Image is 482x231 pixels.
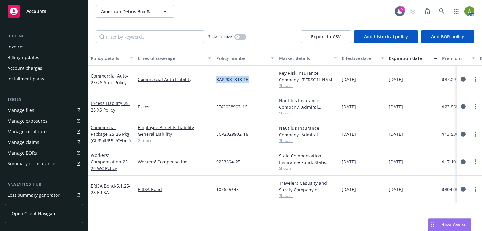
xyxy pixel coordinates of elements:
[5,159,83,169] a: Summary of insurance
[389,103,403,110] span: [DATE]
[279,55,330,62] div: Market details
[389,158,403,165] span: [DATE]
[464,6,474,16] img: photo
[421,30,474,43] button: Add BOR policy
[5,181,83,188] div: Analytics hub
[276,51,339,66] button: Market details
[472,185,479,193] a: more
[301,30,351,43] button: Export to CSV
[459,185,467,193] a: circleInformation
[138,103,211,110] a: Excess
[135,51,214,66] button: Lines of coverage
[472,103,479,110] a: more
[5,33,83,39] div: Billing
[12,210,58,217] span: Open Client Navigator
[216,186,239,193] span: 107645645
[472,130,479,138] a: more
[428,219,436,231] div: Drag to move
[450,5,463,18] a: Switch app
[441,222,466,227] span: Nova Assist
[436,5,448,18] a: Search
[342,103,356,110] span: [DATE]
[96,30,204,43] input: Filter by keyword...
[279,110,337,116] span: Show all
[5,63,83,73] a: Account charges
[342,131,356,137] span: [DATE]
[138,131,211,137] a: General Liability
[279,125,337,138] div: Nautilus Insurance Company, Admiral Insurance Group ([PERSON_NAME] Corporation), RT Specialty Ins...
[5,105,83,115] a: Manage files
[354,30,418,43] button: Add historical policy
[279,83,337,88] span: Show all
[8,190,60,200] div: Loss summary generator
[5,116,83,126] a: Manage exposures
[8,159,55,169] div: Summary of insurance
[311,34,341,40] span: Export to CSV
[279,166,337,171] span: Show all
[208,34,232,39] span: Show inactive
[440,51,477,66] button: Premium
[5,42,83,52] a: Invoices
[5,52,83,63] a: Billing updates
[472,75,479,83] a: more
[101,8,155,15] span: American Debris Box & Transportation, Inc.
[5,74,83,84] a: Installment plans
[5,137,83,147] a: Manage claims
[91,152,129,171] a: Workers' Compensation
[342,186,356,193] span: [DATE]
[216,158,240,165] span: 9253694-25
[442,55,468,62] div: Premium
[389,131,403,137] span: [DATE]
[442,103,465,110] span: $23,555.00
[138,55,204,62] div: Lines of coverage
[88,51,135,66] button: Policy details
[339,51,386,66] button: Effective date
[5,127,83,137] a: Manage certificates
[8,137,39,147] div: Manage claims
[389,76,403,83] span: [DATE]
[459,130,467,138] a: circleInformation
[91,131,131,144] span: - 25-26 Pkg (GL/Poll/EBL/Cyber)
[386,51,440,66] button: Expiration date
[5,148,83,158] a: Manage BORs
[91,73,128,85] a: Commercial Auto
[279,180,337,193] div: Travelers Casualty and Surety Company of America, Travelers Insurance
[216,76,249,83] span: BAP2031848-15
[216,103,247,110] span: FFX2028903-16
[279,70,337,83] div: Key Risk Insurance Company, [PERSON_NAME] Corporation, RT Specialty Insurance Services, LLC (RSG ...
[459,158,467,166] a: circleInformation
[399,6,405,12] div: 5
[216,55,267,62] div: Policy number
[91,183,131,195] a: ERISA Bond
[96,5,174,18] button: American Debris Box & Transportation, Inc.
[8,127,49,137] div: Manage certificates
[8,105,34,115] div: Manage files
[8,148,37,158] div: Manage BORs
[279,97,337,110] div: Nautilus Insurance Company, Admiral Insurance Group ([PERSON_NAME] Corporation), RT Specialty Ins...
[472,158,479,166] a: more
[138,186,211,193] a: ERISA Bond
[138,124,211,131] a: Employee Benefits Liability
[26,9,46,14] span: Accounts
[91,124,131,144] a: Commercial Package
[342,158,356,165] span: [DATE]
[91,55,126,62] div: Policy details
[279,193,337,198] span: Show all
[364,34,408,40] span: Add historical policy
[431,34,464,40] span: Add BOR policy
[5,190,83,200] a: Loss summary generator
[91,100,130,113] a: Excess Liability
[138,158,211,165] a: Workers' Compensation
[138,76,211,83] a: Commercial Auto Liability
[8,74,44,84] div: Installment plans
[138,137,211,144] a: 2 more
[442,158,465,165] span: $17,191.00
[214,51,276,66] button: Policy number
[421,5,434,18] a: Report a Bug
[5,3,83,20] a: Accounts
[407,5,419,18] a: Start snowing
[216,131,248,137] span: ECP2028902-16
[279,152,337,166] div: State Compensation Insurance Fund, State Compensation Insurance Fund (SCIF)
[442,76,465,83] span: $37,291.00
